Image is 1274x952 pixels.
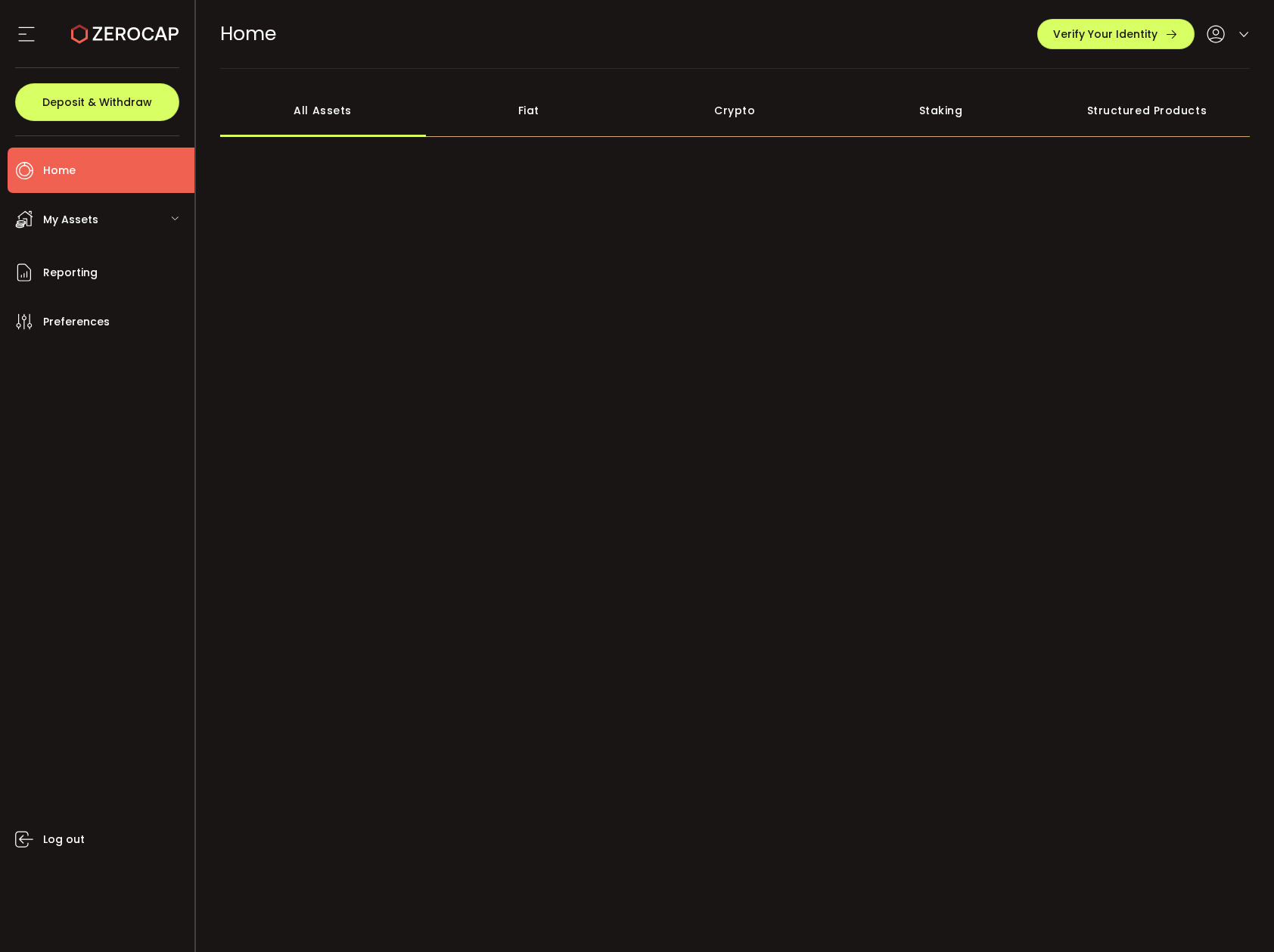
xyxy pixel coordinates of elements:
[15,83,179,121] button: Deposit & Withdraw
[43,311,110,333] span: Preferences
[42,97,152,107] span: Deposit & Withdraw
[837,84,1043,137] div: Staking
[1053,29,1157,39] span: Verify Your Identity
[43,209,98,231] span: My Assets
[220,84,426,137] div: All Assets
[1037,19,1195,49] button: Verify Your Identity
[426,84,632,137] div: Fiat
[1044,84,1250,137] div: Structured Products
[43,160,76,182] span: Home
[43,829,85,851] span: Log out
[220,20,276,47] span: Home
[43,262,98,284] span: Reporting
[632,84,837,137] div: Crypto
